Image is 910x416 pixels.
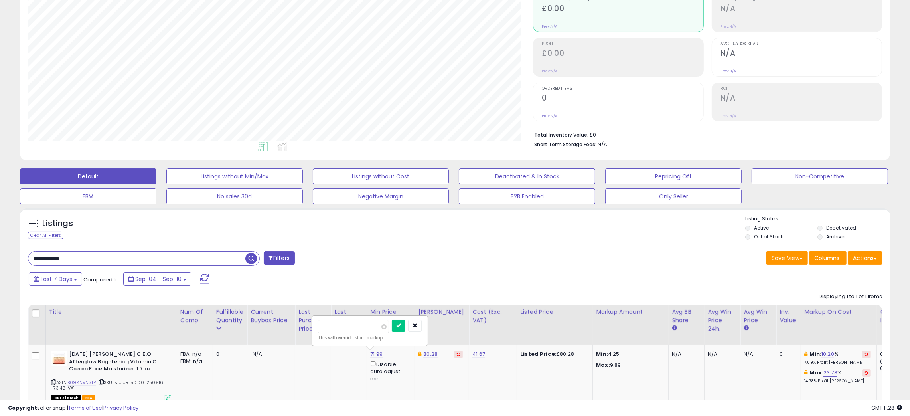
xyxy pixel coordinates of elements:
[542,87,703,91] span: Ordered Items
[166,168,303,184] button: Listings without Min/Max
[596,350,608,358] strong: Min:
[253,350,262,358] span: N/A
[826,224,856,231] label: Deactivated
[334,308,363,341] div: Last Purchase Date (GMT)
[744,351,770,358] div: N/A
[166,188,303,204] button: No sales 30d
[744,325,748,332] small: Avg Win Price.
[520,308,589,316] div: Listed Price
[605,188,742,204] button: Only Seller
[819,293,882,301] div: Displaying 1 to 1 of 1 items
[423,350,438,358] a: 80.28
[780,351,795,358] div: 0
[418,308,466,316] div: [PERSON_NAME]
[542,24,557,29] small: Prev: N/A
[754,233,783,240] label: Out of Stock
[720,4,882,15] h2: N/A
[871,404,902,412] span: 2025-09-18 11:28 GMT
[216,351,241,358] div: 0
[472,350,485,358] a: 41.67
[180,308,209,325] div: Num of Comp.
[672,351,698,358] div: N/A
[251,308,292,325] div: Current Buybox Price
[51,351,67,366] img: 311q05wFFlL._SL40_.jpg
[135,275,182,283] span: Sep-04 - Sep-10
[123,272,191,286] button: Sep-04 - Sep-10
[264,251,295,265] button: Filters
[596,308,665,316] div: Markup Amount
[804,378,871,384] p: 14.78% Profit [PERSON_NAME]
[708,351,734,358] div: N/A
[520,351,586,358] div: £80.28
[596,361,610,369] strong: Max:
[180,351,207,358] div: FBA: n/a
[8,404,138,412] div: seller snap | |
[542,49,703,59] h2: £0.00
[370,350,383,358] a: 71.99
[51,379,168,391] span: | SKU: space-50.00-250916---73.48-VA1
[8,404,37,412] strong: Copyright
[370,360,409,382] div: Disable auto adjust min
[780,308,797,325] div: Inv. value
[848,251,882,265] button: Actions
[542,4,703,15] h2: £0.00
[720,24,736,29] small: Prev: N/A
[804,369,871,384] div: %
[720,69,736,73] small: Prev: N/A
[542,69,557,73] small: Prev: N/A
[82,395,96,402] span: FBA
[51,351,171,401] div: ASIN:
[809,251,847,265] button: Columns
[720,42,882,46] span: Avg. Buybox Share
[542,113,557,118] small: Prev: N/A
[534,129,876,139] li: £0
[520,350,557,358] b: Listed Price:
[313,188,449,204] button: Negative Margin
[318,334,422,342] div: This will override store markup
[810,369,824,376] b: Max:
[672,325,677,332] small: Avg BB Share.
[51,395,81,402] span: All listings that are currently out of stock and unavailable for purchase on Amazon
[708,308,737,333] div: Avg Win Price 24h.
[880,308,909,325] div: Ordered Items
[672,308,701,325] div: Avg BB Share
[298,308,328,333] div: Last Purchase Price
[596,362,662,369] p: 9.89
[826,233,848,240] label: Archived
[810,350,822,358] b: Min:
[766,251,808,265] button: Save View
[542,42,703,46] span: Profit
[542,93,703,104] h2: 0
[720,113,736,118] small: Prev: N/A
[20,188,156,204] button: FBM
[801,305,877,345] th: The percentage added to the cost of goods (COGS) that forms the calculator for Min & Max prices.
[69,351,166,375] b: [DATE] [PERSON_NAME] C.E.O. Afterglow Brightening Vitamin C Cream Face Moisturizer, 1.7 oz.
[880,358,891,364] small: (0%)
[534,131,588,138] b: Total Inventory Value:
[752,168,888,184] button: Non-Competitive
[459,188,595,204] button: B2B Enabled
[29,272,82,286] button: Last 7 Days
[744,308,773,325] div: Avg Win Price
[42,218,73,229] h5: Listings
[814,254,839,262] span: Columns
[370,308,411,316] div: Min Price
[720,93,882,104] h2: N/A
[745,215,890,223] p: Listing States:
[28,232,63,239] div: Clear All Filters
[68,404,102,412] a: Terms of Use
[821,350,834,358] a: 10.20
[67,379,96,386] a: B09RNVN3TP
[754,224,769,231] label: Active
[598,141,607,148] span: N/A
[49,308,174,316] div: Title
[216,308,244,325] div: Fulfillable Quantity
[180,358,207,365] div: FBM: n/a
[804,351,871,365] div: %
[534,141,596,148] b: Short Term Storage Fees:
[41,275,72,283] span: Last 7 Days
[459,168,595,184] button: Deactivated & In Stock
[720,49,882,59] h2: N/A
[596,351,662,358] p: 4.25
[103,404,138,412] a: Privacy Policy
